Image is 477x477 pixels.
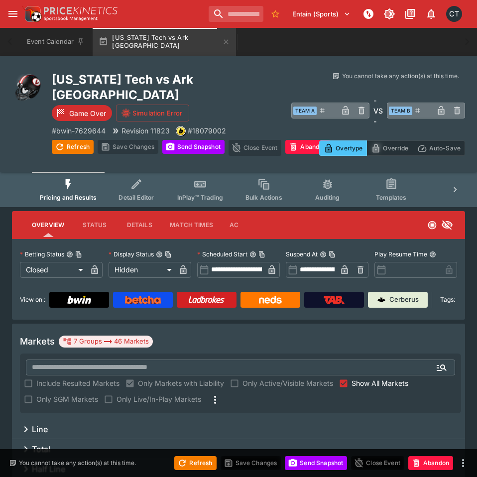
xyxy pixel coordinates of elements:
button: Copy To Clipboard [329,251,336,258]
p: You cannot take any action(s) at this time. [342,72,459,81]
span: Only Active/Visible Markets [242,378,333,388]
button: Betting StatusCopy To Clipboard [66,251,73,258]
div: Start From [319,140,465,156]
div: Cameron Tarver [446,6,462,22]
button: Select Tenant [286,6,357,22]
p: Cerberus [389,295,419,305]
div: Event type filters [32,172,445,207]
h6: Total [32,444,50,455]
button: Send Snapshot [285,456,347,470]
button: more [457,457,469,469]
button: Event Calendar [21,28,91,56]
span: Team B [389,107,412,115]
span: Detail Editor [119,194,154,201]
input: search [209,6,263,22]
button: Suspend AtCopy To Clipboard [320,251,327,258]
h6: - VS - [373,95,383,126]
button: Simulation Error [116,105,189,121]
img: Sportsbook Management [44,16,98,21]
span: Templates [376,194,406,201]
h5: Markets [20,336,55,347]
span: Pricing and Results [40,194,97,201]
p: Auto-Save [429,143,461,153]
img: american_football.png [12,72,44,104]
button: Scheduled StartCopy To Clipboard [249,251,256,258]
button: Refresh [174,456,216,470]
p: You cannot take any action(s) at this time. [19,459,136,468]
span: Only Markets with Liability [138,378,224,388]
p: Display Status [109,250,154,258]
p: Betting Status [20,250,64,258]
p: Copy To Clipboard [188,125,226,136]
img: PriceKinetics Logo [22,4,42,24]
button: Display StatusCopy To Clipboard [156,251,163,258]
button: Copy To Clipboard [258,251,265,258]
button: Abandon [285,140,330,154]
button: Match Times [162,213,221,237]
span: Team A [293,107,317,115]
div: Hidden [109,262,175,278]
button: Notifications [422,5,440,23]
button: Open [433,358,451,376]
p: Overtype [336,143,362,153]
button: Toggle light/dark mode [380,5,398,23]
p: Revision 11823 [121,125,170,136]
button: Copy To Clipboard [75,251,82,258]
span: Auditing [315,194,340,201]
span: Only Live/In-Play Markets [117,394,201,404]
button: Overtype [319,140,367,156]
button: Actions [221,213,266,237]
p: Suspend At [286,250,318,258]
img: PriceKinetics [44,7,118,14]
button: Refresh [52,140,94,154]
div: 7 Groups 46 Markets [63,336,149,348]
span: Mark an event as closed and abandoned. [408,457,453,467]
p: Override [383,143,408,153]
img: Bwin [67,296,91,304]
div: bwin [176,126,186,136]
p: Copy To Clipboard [52,125,106,136]
span: Mark an event as closed and abandoned. [285,141,330,151]
button: [US_STATE] Tech vs Ark [GEOGRAPHIC_DATA] [93,28,236,56]
button: Cameron Tarver [443,3,465,25]
button: NOT Connected to PK [359,5,377,23]
img: Neds [259,296,281,304]
span: Only SGM Markets [36,394,98,404]
button: Abandon [408,456,453,470]
img: bwin.png [176,126,185,135]
p: Play Resume Time [374,250,427,258]
label: Tags: [440,292,455,308]
img: TabNZ [324,296,345,304]
button: Overview [24,213,72,237]
span: Show All Markets [352,378,408,388]
button: Details [117,213,162,237]
button: Auto-Save [413,140,465,156]
button: Override [366,140,413,156]
img: Cerberus [377,296,385,304]
svg: Hidden [441,219,453,231]
div: Closed [20,262,87,278]
span: InPlay™ Trading [177,194,223,201]
h6: Line [32,424,48,435]
button: No Bookmarks [267,6,283,22]
button: open drawer [4,5,22,23]
button: Status [72,213,117,237]
img: Betcha [125,296,161,304]
button: Play Resume Time [429,251,436,258]
p: Game Over [69,108,106,119]
svg: More [209,394,221,406]
h2: Copy To Clipboard [52,72,293,103]
button: Copy To Clipboard [165,251,172,258]
span: Bulk Actions [245,194,282,201]
img: Ladbrokes [188,296,225,304]
button: Documentation [401,5,419,23]
svg: Closed [427,220,437,230]
p: Scheduled Start [197,250,247,258]
label: View on : [20,292,45,308]
button: Send Snapshot [162,140,225,154]
a: Cerberus [368,292,428,308]
span: Include Resulted Markets [36,378,119,388]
